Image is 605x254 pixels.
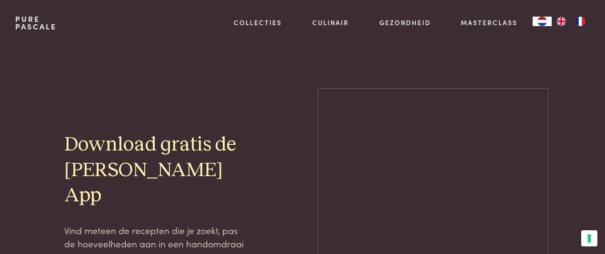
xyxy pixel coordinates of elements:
button: Uw voorkeuren voor toestemming voor trackingtechnologieën [581,230,597,246]
aside: Language selected: Nederlands [533,17,590,26]
ul: Language list [552,17,590,26]
a: PurePascale [15,15,57,30]
a: Masterclass [461,18,517,28]
a: Culinair [312,18,349,28]
h2: Download gratis de [PERSON_NAME] App [64,132,246,208]
a: FR [571,17,590,26]
a: Collecties [234,18,282,28]
a: Gezondheid [379,18,431,28]
div: Language [533,17,552,26]
a: EN [552,17,571,26]
a: NL [533,17,552,26]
